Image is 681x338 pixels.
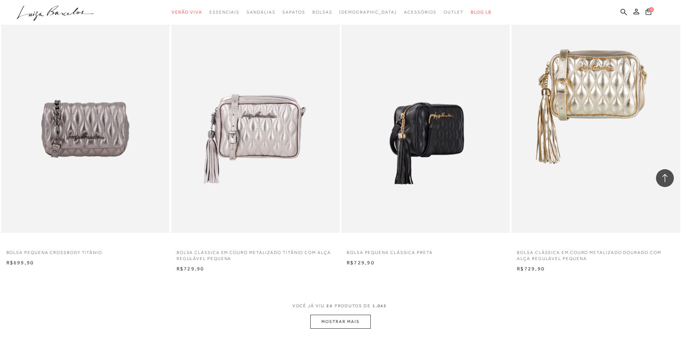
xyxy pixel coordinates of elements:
[6,260,34,265] span: R$699,90
[1,245,169,256] a: BOLSA PEQUENA CROSSBODY TITÂNIO
[643,8,653,18] button: 0
[177,266,204,271] span: R$729,90
[512,245,680,262] a: BOLSA CLÁSSICA EM COURO METALIZADO DOURADO COM ALÇA REGULÁVEL PEQUENA
[444,6,464,19] a: categoryNavScreenReaderText
[471,10,492,15] span: BLOG LB
[282,10,305,15] span: Sapatos
[209,6,240,19] a: categoryNavScreenReaderText
[172,10,202,15] span: Verão Viva
[471,6,492,19] a: BLOG LB
[649,7,654,12] span: 0
[404,6,436,19] a: categoryNavScreenReaderText
[517,266,545,271] span: R$729,90
[282,6,305,19] a: categoryNavScreenReaderText
[312,6,332,19] a: categoryNavScreenReaderText
[404,10,436,15] span: Acessórios
[444,10,464,15] span: Outlet
[171,245,340,262] a: BOLSA CLÁSSICA EM COURO METALIZADO TITÂNIO COM ALÇA REGULÁVEL PEQUENA
[310,315,370,329] button: MOSTRAR MAIS
[326,303,333,308] span: 24
[247,6,275,19] a: categoryNavScreenReaderText
[312,10,332,15] span: Bolsas
[247,10,275,15] span: Sandálias
[292,303,389,308] span: VOCÊ JÁ VIU PRODUTOS DE
[341,245,510,256] a: BOLSA PEQUENA CLÁSSICA PRETA
[339,10,397,15] span: [DEMOGRAPHIC_DATA]
[209,10,240,15] span: Essenciais
[339,6,397,19] a: noSubCategoriesText
[347,260,375,265] span: R$729,90
[172,6,202,19] a: categoryNavScreenReaderText
[372,303,387,308] span: 1.045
